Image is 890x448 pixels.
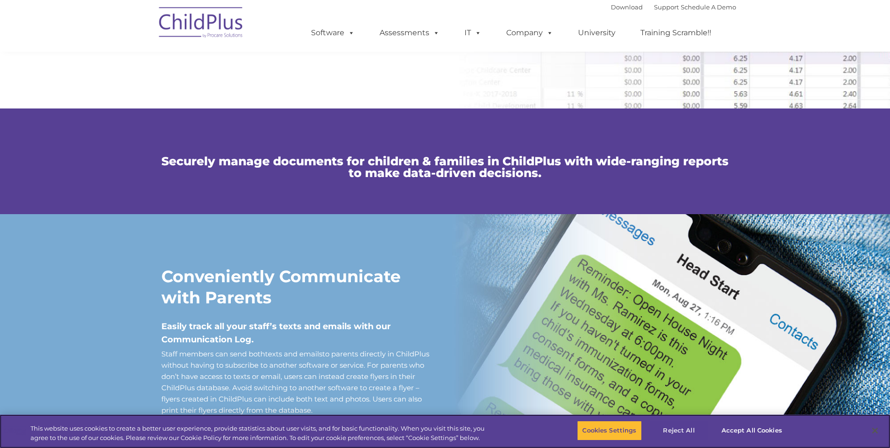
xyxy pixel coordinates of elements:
a: Assessments [370,23,449,42]
a: Training Scramble!! [631,23,721,42]
span: Securely manage documents for children & families in ChildPlus with wide-ranging reports to make ... [161,154,729,180]
span: Easily track all your staff’s texts and emails with our Communication Log. [161,321,391,345]
a: Software [302,23,364,42]
img: ChildPlus by Procare Solutions [154,0,248,47]
a: texts and emails [265,349,322,358]
button: Accept All Cookies [716,421,787,440]
a: IT [455,23,491,42]
button: Reject All [650,421,708,440]
a: University [569,23,625,42]
a: Download [611,3,643,11]
a: Support [654,3,679,11]
span: Staff members can send both to parents directly in ChildPlus without having to subscribe to anoth... [161,349,429,415]
font: | [611,3,736,11]
div: This website uses cookies to create a better user experience, provide statistics about user visit... [30,424,489,442]
strong: Conveniently Communicate with Parents [161,266,401,308]
a: Company [497,23,563,42]
button: Close [865,420,885,441]
a: Schedule A Demo [681,3,736,11]
button: Cookies Settings [577,421,641,440]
